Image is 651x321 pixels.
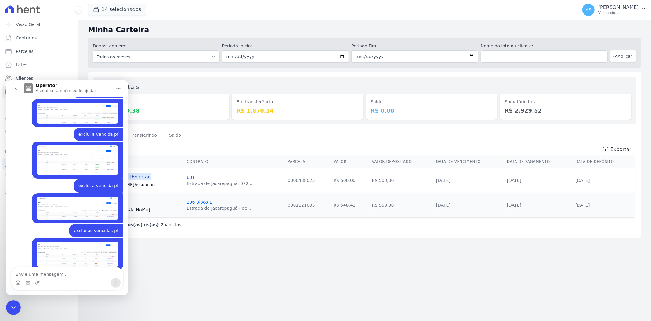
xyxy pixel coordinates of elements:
[2,32,75,44] a: Contratos
[507,203,521,208] a: [DATE]
[187,175,195,180] a: 601
[88,24,641,35] h2: Minha Carteira
[129,128,158,144] a: Transferindo
[184,156,285,168] th: Contrato
[187,205,251,211] div: Estrada de Jacarepaguá - de...
[2,86,75,98] a: Minha Carteira
[586,8,591,12] span: AS
[2,126,75,138] a: Negativação
[436,178,450,183] a: [DATE]
[434,156,505,168] th: Data de Vencimento
[610,50,636,62] button: Aplicar
[2,72,75,84] a: Clientes
[285,156,331,168] th: Parcela
[576,203,590,208] a: [DATE]
[2,113,75,125] a: Crédito
[93,43,127,48] label: Depositado em:
[481,43,608,49] label: Nome do lote ou cliente:
[573,156,635,168] th: Data de Depósito
[67,99,117,113] div: exclui a vencida pf
[237,99,358,105] dt: Em transferência
[351,43,478,49] label: Período Fim:
[16,48,34,54] span: Parcelas
[94,156,184,168] th: Cliente
[598,4,639,10] p: [PERSON_NAME]
[2,158,75,170] a: Recebíveis
[436,203,450,208] a: [DATE]
[187,180,253,186] div: Estrada de Jacarepaguá, 072...
[598,10,639,15] p: Ver opções
[5,113,117,144] div: Andreza diz…
[288,203,315,208] a: 0001121005
[331,193,370,217] td: R$ 548,41
[602,146,609,153] i: unarchive
[370,156,434,168] th: Valor Depositado
[288,178,315,183] a: 0000488025
[105,198,114,208] button: Enviar mensagem…
[16,75,33,81] span: Clientes
[6,80,128,295] iframe: Intercom live chat
[6,300,21,315] iframe: Intercom live chat
[577,1,651,18] button: AS [PERSON_NAME] Ver opções
[222,43,349,49] label: Período Inicío:
[371,99,493,105] dt: Saldo
[5,144,117,158] div: Andreza diz…
[99,182,182,188] a: [PERSON_NAME]Assunção
[88,4,146,15] button: 14 selecionados
[103,106,224,115] dd: R$ 1.059,38
[63,144,117,157] div: exclui as vencidas pf
[2,59,75,71] a: Lotes
[72,103,112,109] div: exclui a vencida pf
[5,158,117,195] div: Andreza diz…
[168,128,182,144] a: Saldo
[68,148,112,154] div: exclui as vencidas pf
[187,200,212,205] a: 206 Bloco 1
[101,222,181,228] p: Exibindo parcelas
[19,200,24,205] button: Seletor de Gif
[2,18,75,31] a: Visão Geral
[507,178,521,183] a: [DATE]
[16,62,27,68] span: Lotes
[370,168,434,193] td: R$ 500,00
[371,106,493,115] dd: R$ 0,00
[2,45,75,57] a: Parcelas
[505,106,627,115] dd: R$ 2.929,52
[120,222,163,227] b: todos(as) os(as) 2
[5,148,73,155] div: Plataformas
[505,156,573,168] th: Data de Pagamento
[5,187,117,198] textarea: Envie uma mensagem...
[16,21,40,28] span: Visão Geral
[610,146,631,153] span: Exportar
[2,99,75,111] a: Transferências
[576,178,590,183] a: [DATE]
[9,200,14,205] button: Seletor de emoji
[331,168,370,193] td: R$ 500,00
[505,99,627,105] dt: Somatório total
[2,171,75,183] a: Conta Hent
[99,206,182,212] a: Heloiza[PERSON_NAME]
[597,146,636,154] a: unarchive Exportar
[29,200,34,205] button: Carregar anexo
[331,156,370,168] th: Valor
[103,99,224,105] dt: Depositado
[370,193,434,217] td: R$ 559,38
[16,35,37,41] span: Contratos
[237,106,358,115] dd: R$ 1.870,14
